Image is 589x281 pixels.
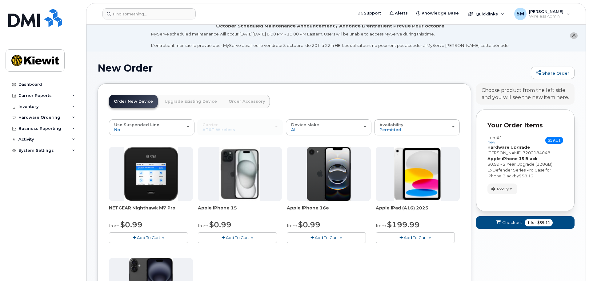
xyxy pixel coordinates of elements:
[379,127,401,132] span: Permitted
[151,31,510,48] div: MyServe scheduled maintenance will occur [DATE][DATE] 8:00 PM - 10:00 PM Eastern. Users will be u...
[109,232,188,243] button: Add To Cart
[487,167,551,178] span: Defender Series Pro Case for iPhone Black
[287,223,297,229] small: from
[387,220,420,229] span: $199.99
[487,167,490,172] span: 1
[482,87,569,101] div: Choose product from the left side and you will see the new item here.
[298,220,320,229] span: $0.99
[287,205,371,217] div: Apple iPhone 16e
[124,147,178,201] img: nighthawk_m7_pro.png
[376,223,386,229] small: from
[537,220,550,225] span: $59.11
[525,156,538,161] strong: Black
[487,135,502,144] h3: Item
[545,137,563,144] span: $59.11
[209,220,231,229] span: $0.99
[487,121,563,130] p: Your Order Items
[120,220,142,229] span: $0.99
[291,122,319,127] span: Device Make
[487,167,563,179] div: x by
[404,235,427,240] span: Add To Cart
[109,95,158,108] a: Order New Device
[497,135,502,140] span: #1
[487,145,530,150] strong: Hardware Upgrade
[198,232,277,243] button: Add To Cart
[379,122,403,127] span: Availability
[497,186,509,192] span: Modify
[510,8,574,20] div: Shelby Miller
[98,63,528,73] h1: New Order
[137,235,160,240] span: Add To Cart
[487,150,522,155] span: [PERSON_NAME]
[530,220,537,225] span: for
[224,95,270,108] a: Order Accessory
[487,156,524,161] strong: Apple iPhone 15
[287,232,366,243] button: Add To Cart
[114,122,159,127] span: Use Suspended Line
[562,254,584,276] iframe: Messenger Launcher
[487,161,563,167] div: $0.99 - 2 Year Upgrade (128GB)
[160,95,222,108] a: Upgrade Existing Device
[374,119,460,135] button: Availability Permitted
[487,184,517,194] button: Modify
[376,232,455,243] button: Add To Cart
[109,205,193,217] div: NETGEAR Nighthawk M7 Pro
[219,147,260,201] img: iphone15.jpg
[570,32,578,39] button: close notification
[114,127,120,132] span: No
[502,220,522,225] span: Checkout
[531,67,575,79] a: Share Order
[527,220,530,225] span: 1
[216,23,444,29] div: October Scheduled Maintenance Announcement / Annonce D'entretient Prévue Pour octobre
[315,235,338,240] span: Add To Cart
[291,127,297,132] span: All
[376,205,460,217] div: Apple iPad (A16) 2025
[198,205,282,217] div: Apple iPhone 15
[286,119,371,135] button: Device Make All
[487,140,495,144] small: new
[476,216,575,229] button: Checkout 1 for $59.11
[523,150,550,155] span: 7202184048
[519,173,534,178] span: $58.12
[394,147,441,201] img: iPad_A16.PNG
[464,8,509,20] div: Quicklinks
[226,235,249,240] span: Add To Cart
[307,147,351,201] img: iphone16e.png
[198,223,208,229] small: from
[109,223,119,229] small: from
[109,119,194,135] button: Use Suspended Line No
